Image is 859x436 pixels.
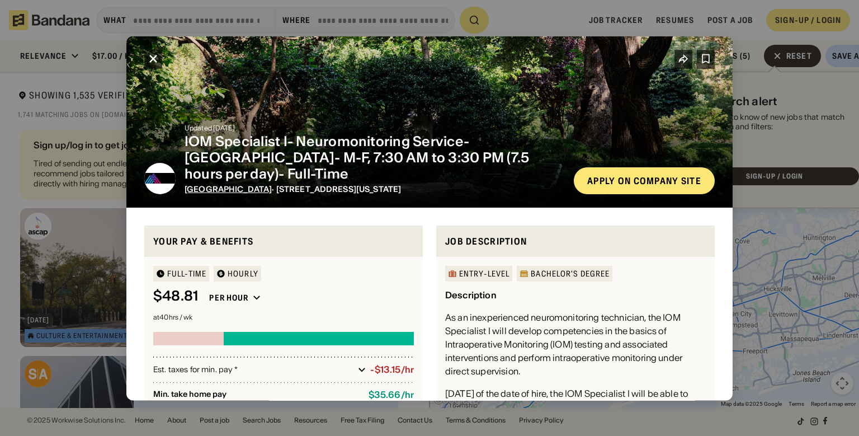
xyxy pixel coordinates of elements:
[185,184,565,194] div: · [STREET_ADDRESS][US_STATE]
[228,270,258,278] div: HOURLY
[531,270,610,278] div: Bachelor's Degree
[153,390,360,400] div: Min. take home pay
[445,234,706,248] div: Job Description
[587,176,701,185] div: Apply on company site
[459,270,509,278] div: Entry-Level
[153,288,198,304] div: $ 48.81
[167,270,206,278] div: Full-time
[370,364,414,375] div: -$13.15/hr
[209,293,248,303] div: Per hour
[369,390,414,400] div: $ 35.66 / hr
[445,311,706,378] div: As an inexperienced neuromonitoring technician, the IOM Specialist I will develop competencies in...
[153,234,414,248] div: Your pay & benefits
[153,314,414,321] div: at 40 hrs / wk
[185,134,565,182] div: IOM Specialist I- Neuromonitoring Service- [GEOGRAPHIC_DATA]- M-F, 7:30 AM to 3:30 PM (7.5 hours ...
[144,162,176,194] img: Mount Sinai logo
[445,289,497,301] div: Description
[185,184,272,194] a: [GEOGRAPHIC_DATA]
[153,364,353,375] div: Est. taxes for min. pay *
[185,125,565,132] div: Updated [DATE]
